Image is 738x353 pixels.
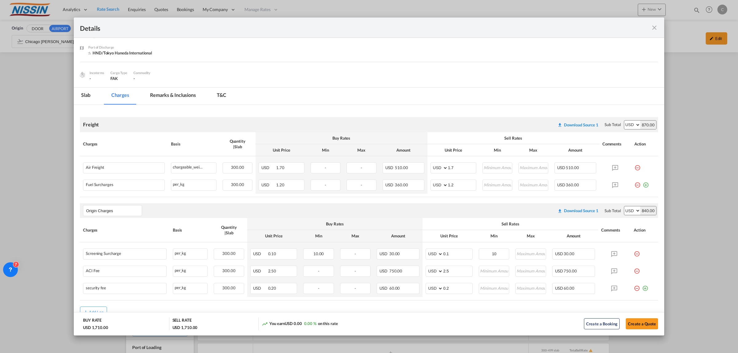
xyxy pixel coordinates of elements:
[519,163,548,172] input: Maximum Amount
[554,208,601,213] div: Download original source rate sheet
[261,182,276,187] span: USD
[634,248,640,255] md-icon: icon-minus-circle-outline red-400-fg pt-7
[304,321,316,326] span: 0.00 %
[476,230,512,242] th: Min
[631,218,658,242] th: Action
[83,227,167,233] div: Charges
[642,283,648,289] md-icon: icon-plus-circle-outline green-400-fg
[261,165,276,170] span: USD
[173,266,207,274] div: per_kg
[379,286,388,291] span: USD
[222,251,235,256] span: 300.00
[222,285,235,290] span: 300.00
[516,266,546,275] input: Maximum Amount
[448,180,476,189] input: 1.2
[483,180,512,189] input: Minimum Amount
[448,163,476,172] input: 1.7
[385,165,394,170] span: USD
[83,325,108,330] div: USD 1,710.00
[479,266,509,275] input: Minimum Amount
[173,249,207,256] div: per_kg
[110,76,127,81] div: FAK
[86,286,106,290] div: security fee
[222,268,235,273] span: 300.00
[554,205,601,216] button: Download original source rate sheet
[564,122,598,127] div: Download Source 1
[110,70,127,76] div: Cargo Type
[395,165,408,170] span: 510.00
[250,221,419,227] div: Buy Rates
[83,317,101,324] div: BUY RATE
[557,165,565,170] span: USD
[564,208,598,213] div: Download Source 1
[83,309,89,315] md-icon: icon-plus md-link-fg s20
[276,182,284,187] span: 1.20
[515,144,551,156] th: Max
[223,138,252,149] div: Quantity | Slab
[171,163,216,170] div: chargeable_weight
[599,132,631,156] th: Comments
[88,45,152,50] div: Port of Discharge
[651,24,658,31] md-icon: icon-close fg-AAA8AD m-0 cursor
[555,286,563,291] span: USD
[640,121,656,129] div: 870.00
[605,122,621,127] div: Sub Total
[209,88,234,105] md-tab-item: T&C
[83,121,99,128] div: Freight
[86,268,100,273] div: ACI Fee
[549,230,598,242] th: Amount
[423,230,475,242] th: Unit Price
[554,122,601,127] div: Download original source rate sheet
[80,307,107,318] button: Add Leg
[516,249,546,258] input: Maximum Amount
[605,208,621,213] div: Sub Total
[262,321,338,327] div: You earn on this rate
[385,182,394,187] span: USD
[557,208,562,213] md-icon: icon-download
[516,283,546,292] input: Maximum Amount
[173,227,208,233] div: Basis
[300,230,337,242] th: Min
[285,321,302,326] span: USD 0.00
[555,268,563,273] span: USD
[325,165,326,170] span: -
[104,88,137,105] md-tab-item: Charges
[79,71,86,78] img: cargo.png
[564,251,574,256] span: 30.00
[74,88,240,105] md-pagination-wrapper: Use the left and right arrow keys to navigate between tabs
[89,310,104,314] div: Add Leg
[479,283,509,292] input: Minimum Amount
[374,230,423,242] th: Amount
[634,162,641,169] md-icon: icon-minus-circle-outline red-400-fg pt-7
[389,268,402,273] span: 750.00
[598,218,631,242] th: Comments
[268,268,276,273] span: 2.50
[88,50,152,56] div: HND/Tokyo Haneda International
[640,206,656,215] div: 840.00
[318,286,319,291] span: -
[343,144,379,156] th: Max
[133,76,135,81] span: -
[86,251,121,256] div: Screening Surcharge
[256,144,307,156] th: Unit Price
[557,208,598,213] div: Download original source rate sheet
[231,165,244,170] span: 300.00
[551,144,599,156] th: Amount
[634,283,640,289] md-icon: icon-minus-circle-outline red-400-fg pt-7
[259,135,424,141] div: Buy Rates
[479,249,509,258] input: Minimum Amount
[389,251,400,256] span: 30.00
[173,283,207,291] div: per_kg
[214,224,244,236] div: Quantity | Slab
[253,251,267,256] span: USD
[643,180,649,186] md-icon: icon-plus-circle-outline green-400-fg
[276,165,284,170] span: 1.70
[253,286,267,291] span: USD
[634,180,641,186] md-icon: icon-minus-circle-outline red-400-fg pt-7
[443,266,472,275] input: 2.5
[355,268,356,273] span: -
[89,76,104,81] div: -
[231,182,244,187] span: 300.00
[361,165,362,170] span: -
[631,132,658,156] th: Action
